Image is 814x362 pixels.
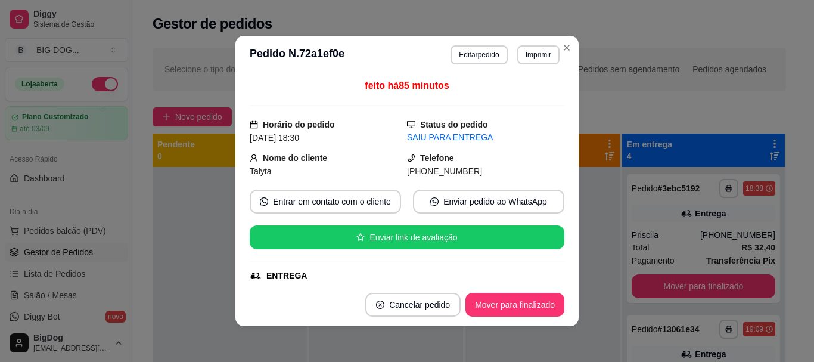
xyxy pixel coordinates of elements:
span: phone [407,154,415,162]
strong: Telefone [420,153,454,163]
button: Imprimir [517,45,560,64]
button: whats-appEnviar pedido ao WhatsApp [413,190,564,214]
strong: Status do pedido [420,120,488,129]
span: star [356,233,365,242]
span: whats-app [430,197,439,206]
span: Talyta [250,166,272,176]
button: close-circleCancelar pedido [365,293,461,317]
span: whats-app [260,197,268,206]
span: calendar [250,120,258,129]
span: feito há 85 minutos [365,81,449,91]
h3: Pedido N. 72a1ef0e [250,45,344,64]
span: desktop [407,120,415,129]
button: Mover para finalizado [465,293,564,317]
div: SAIU PARA ENTREGA [407,131,564,144]
button: starEnviar link de avaliação [250,225,564,249]
span: close-circle [376,301,384,309]
div: ENTREGA [266,270,307,282]
span: user [250,154,258,162]
button: Close [557,38,576,57]
strong: Horário do pedido [263,120,335,129]
span: [DATE] 18:30 [250,133,299,143]
strong: Nome do cliente [263,153,327,163]
button: Editarpedido [451,45,507,64]
button: whats-appEntrar em contato com o cliente [250,190,401,214]
span: [PHONE_NUMBER] [407,166,482,176]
